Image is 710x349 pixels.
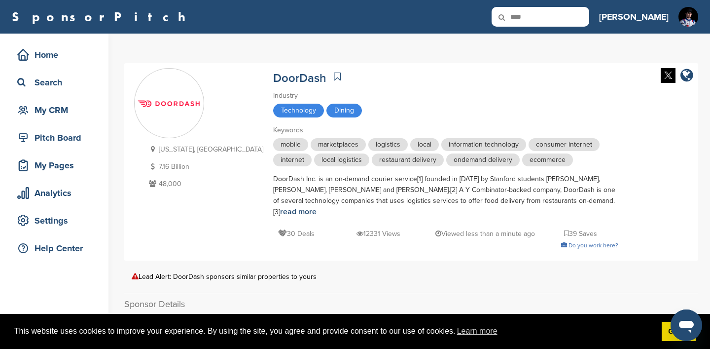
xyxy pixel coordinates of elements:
span: ondemand delivery [446,154,520,166]
p: [US_STATE], [GEOGRAPHIC_DATA] [146,143,263,155]
a: Analytics [10,182,99,204]
a: [PERSON_NAME] [599,6,669,28]
a: Help Center [10,237,99,260]
a: DoorDash [273,71,326,85]
span: mobile [273,138,308,151]
h2: Sponsor Details [124,298,698,311]
span: internet [273,154,312,166]
a: Home [10,43,99,66]
a: SponsorPitch [12,10,192,23]
div: My Pages [15,156,99,174]
div: DoorDash Inc. is an on-demand courier service[1] founded in [DATE] by Stanford students [PERSON_N... [273,174,618,218]
a: Do you work here? [561,242,618,249]
span: consumer internet [529,138,600,151]
p: 12331 Views [356,228,400,240]
img: Twitter white [661,68,675,83]
span: Dining [326,104,362,117]
span: marketplaces [311,138,366,151]
h3: [PERSON_NAME] [599,10,669,24]
p: 30 Deals [278,228,315,240]
div: Analytics [15,184,99,202]
p: 7.16 Billion [146,160,263,173]
p: 39 Saves [564,228,597,240]
span: local logistics [314,154,369,166]
a: Pitch Board [10,126,99,149]
div: Home [15,46,99,64]
a: read more [280,207,317,217]
span: logistics [368,138,408,151]
a: company link [680,68,693,84]
div: Industry [273,90,618,101]
a: dismiss cookie message [662,322,696,342]
div: Pitch Board [15,129,99,147]
a: My CRM [10,99,99,121]
span: restaurant delivery [372,154,444,166]
iframe: Button to launch messaging window [671,310,702,341]
span: Do you work here? [568,242,618,249]
div: Help Center [15,239,99,257]
a: Settings [10,209,99,232]
a: learn more about cookies [456,324,499,339]
img: Sponsorpitch & DoorDash [135,97,204,111]
span: local [410,138,439,151]
div: Settings [15,212,99,230]
div: Lead Alert: DoorDash sponsors similar properties to yours [132,273,691,280]
div: Search [15,74,99,91]
span: This website uses cookies to improve your experience. By using the site, you agree and provide co... [14,324,654,339]
p: 48,000 [146,178,263,190]
span: Technology [273,104,324,117]
a: My Pages [10,154,99,177]
a: Search [10,71,99,94]
div: Keywords [273,125,618,136]
img: Michael milesi portrait hot laps race suit 01 06 2025 4 [678,7,698,36]
p: Viewed less than a minute ago [435,228,535,240]
div: My CRM [15,101,99,119]
span: ecommerce [522,154,573,166]
span: information technology [441,138,526,151]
